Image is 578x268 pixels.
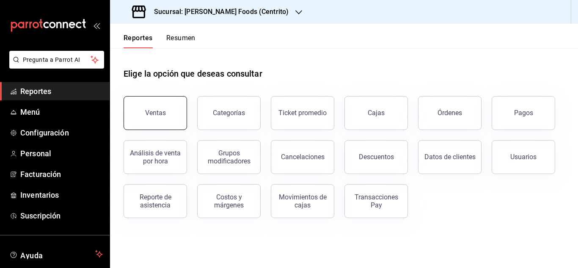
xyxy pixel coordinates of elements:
button: Reporte de asistencia [124,184,187,218]
button: Ticket promedio [271,96,334,130]
span: Reportes [20,86,103,97]
button: Pagos [492,96,555,130]
button: Órdenes [418,96,482,130]
a: Pregunta a Parrot AI [6,61,104,70]
button: Cajas [344,96,408,130]
button: Categorías [197,96,261,130]
div: Pagos [514,109,533,117]
button: Grupos modificadores [197,140,261,174]
div: Movimientos de cajas [276,193,329,209]
h3: Sucursal: [PERSON_NAME] Foods (Centrito) [147,7,289,17]
button: Descuentos [344,140,408,174]
span: Inventarios [20,189,103,201]
div: Grupos modificadores [203,149,255,165]
div: Costos y márgenes [203,193,255,209]
button: Datos de clientes [418,140,482,174]
div: Ventas [145,109,166,117]
button: Movimientos de cajas [271,184,334,218]
button: Reportes [124,34,153,48]
button: open_drawer_menu [93,22,100,29]
div: Categorías [213,109,245,117]
div: Reporte de asistencia [129,193,182,209]
span: Personal [20,148,103,159]
button: Costos y márgenes [197,184,261,218]
div: Órdenes [438,109,462,117]
button: Ventas [124,96,187,130]
span: Ayuda [20,249,92,259]
span: Menú [20,106,103,118]
div: Datos de clientes [424,153,476,161]
h1: Elige la opción que deseas consultar [124,67,262,80]
span: Pregunta a Parrot AI [23,55,91,64]
span: Facturación [20,169,103,180]
button: Análisis de venta por hora [124,140,187,174]
button: Resumen [166,34,195,48]
div: Cajas [368,109,385,117]
span: Configuración [20,127,103,138]
button: Cancelaciones [271,140,334,174]
div: Ticket promedio [278,109,327,117]
div: Transacciones Pay [350,193,402,209]
span: Suscripción [20,210,103,221]
button: Pregunta a Parrot AI [9,51,104,69]
button: Transacciones Pay [344,184,408,218]
div: Cancelaciones [281,153,325,161]
div: Usuarios [510,153,537,161]
div: Descuentos [359,153,394,161]
div: Análisis de venta por hora [129,149,182,165]
button: Usuarios [492,140,555,174]
div: navigation tabs [124,34,195,48]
